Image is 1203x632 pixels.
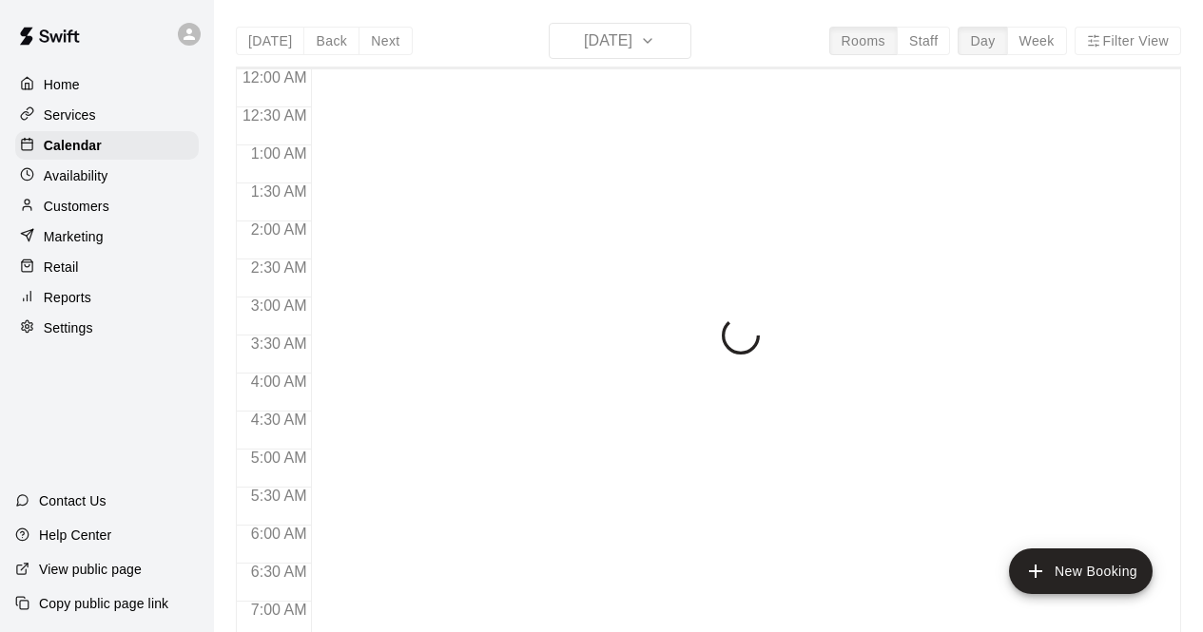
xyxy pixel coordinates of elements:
a: Retail [15,253,199,281]
p: Marketing [44,227,104,246]
p: Help Center [39,526,111,545]
a: Settings [15,314,199,342]
a: Reports [15,283,199,312]
p: Calendar [44,136,102,155]
p: Home [44,75,80,94]
span: 1:30 AM [246,183,312,200]
p: Services [44,105,96,124]
button: add [1009,548,1153,594]
p: View public page [39,560,142,579]
span: 3:00 AM [246,297,312,314]
span: 2:30 AM [246,259,312,276]
span: 12:30 AM [238,107,312,124]
p: Reports [44,288,91,307]
span: 5:00 AM [246,450,312,466]
span: 4:30 AM [246,412,312,428]
span: 6:30 AM [246,564,312,580]
a: Calendar [15,131,199,160]
p: Contact Us [39,491,107,510]
p: Copy public page link [39,594,168,613]
span: 2:00 AM [246,221,312,238]
p: Retail [44,258,79,277]
span: 1:00 AM [246,145,312,162]
span: 7:00 AM [246,602,312,618]
a: Customers [15,192,199,220]
span: 6:00 AM [246,526,312,542]
p: Availability [44,166,108,185]
p: Settings [44,318,93,337]
span: 3:30 AM [246,335,312,352]
a: Marketing [15,222,199,251]
a: Services [15,101,199,129]
a: Availability [15,162,199,190]
a: Home [15,70,199,99]
span: 4:00 AM [246,373,312,390]
span: 5:30 AM [246,488,312,504]
p: Customers [44,197,109,216]
span: 12:00 AM [238,69,312,86]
